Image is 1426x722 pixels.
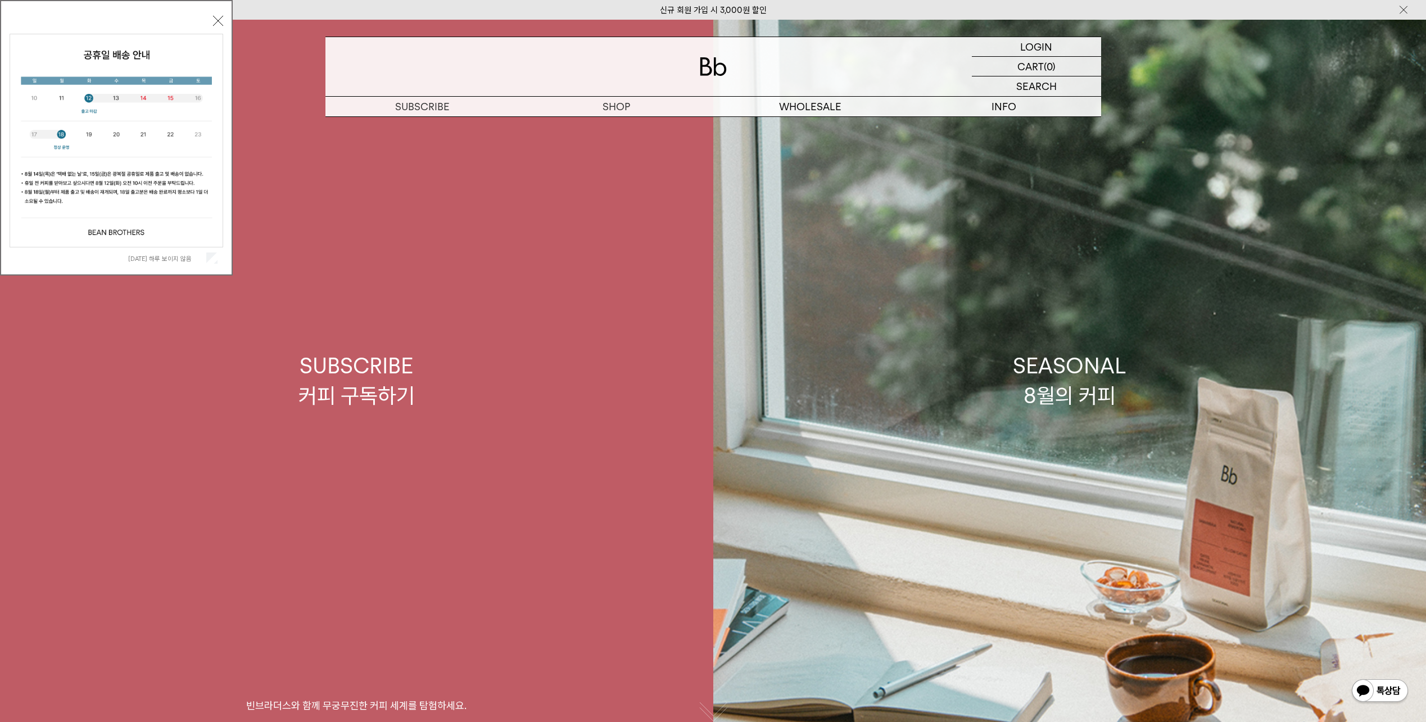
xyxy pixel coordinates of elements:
[1351,678,1409,705] img: 카카오톡 채널 1:1 채팅 버튼
[1044,57,1056,76] p: (0)
[128,255,204,263] label: [DATE] 하루 보이지 않음
[907,97,1101,116] p: INFO
[325,97,519,116] a: SUBSCRIBE
[1013,351,1126,410] div: SEASONAL 8월의 커피
[713,97,907,116] p: WHOLESALE
[519,97,713,116] a: SHOP
[298,351,415,410] div: SUBSCRIBE 커피 구독하기
[660,5,767,15] a: 신규 회원 가입 시 3,000원 할인
[1020,37,1052,56] p: LOGIN
[10,34,223,247] img: cb63d4bbb2e6550c365f227fdc69b27f_113810.jpg
[1017,57,1044,76] p: CART
[972,57,1101,76] a: CART (0)
[1016,76,1057,96] p: SEARCH
[213,16,223,26] button: 닫기
[972,37,1101,57] a: LOGIN
[700,57,727,76] img: 로고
